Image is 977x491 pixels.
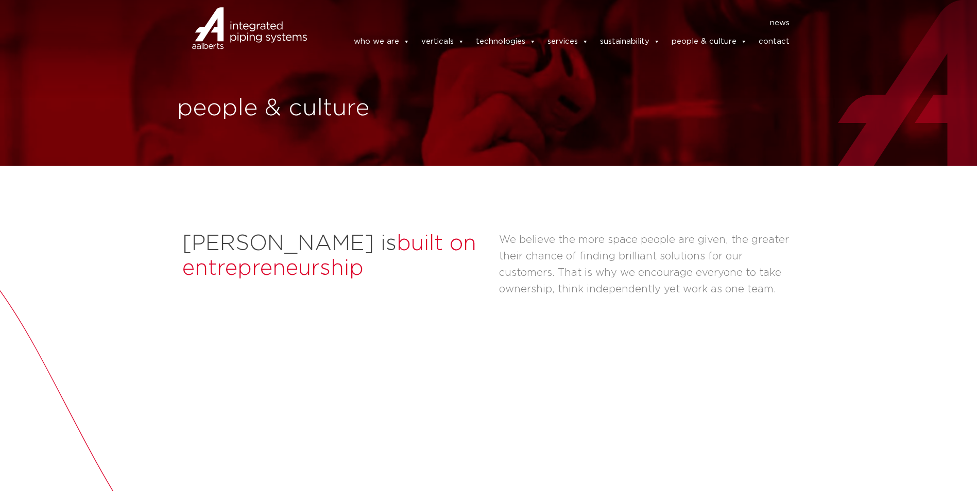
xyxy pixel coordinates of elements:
a: technologies [476,31,536,52]
a: people & culture [672,31,747,52]
h2: [PERSON_NAME] is [182,232,489,281]
a: verticals [421,31,465,52]
a: news [770,15,790,31]
a: contact [759,31,790,52]
h1: people & culture [177,92,484,125]
a: services [547,31,589,52]
nav: Menu [322,15,790,31]
a: who we are [354,31,410,52]
a: sustainability [600,31,660,52]
p: We believe the more space people are given, the greater their chance of finding brilliant solutio... [499,232,795,297]
span: built on entrepreneurship [182,233,476,279]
